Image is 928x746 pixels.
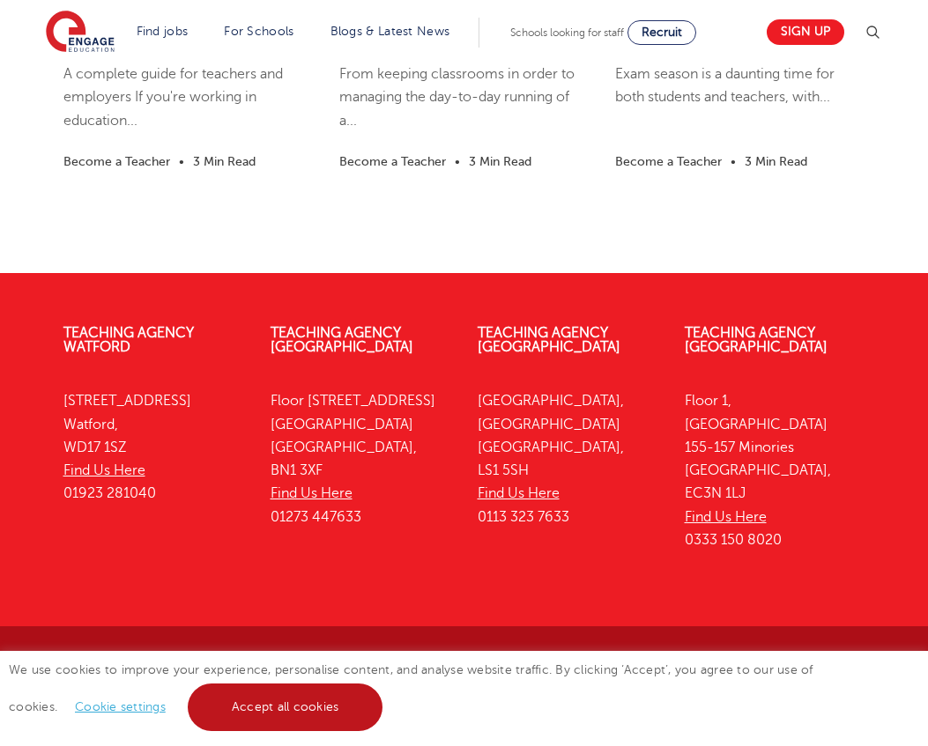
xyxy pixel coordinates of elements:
a: Find Us Here [63,462,145,478]
a: Blogs & Latest News [330,25,450,38]
span: Recruit [642,26,682,39]
a: Accept all cookies [188,683,383,731]
a: Teaching Agency [GEOGRAPHIC_DATA] [478,325,620,355]
a: Find Us Here [685,509,767,525]
li: • [170,151,193,172]
li: • [446,151,469,172]
li: 3 Min Read [469,151,531,172]
a: Teaching Agency Watford [63,325,194,355]
a: Find jobs [137,25,189,38]
a: Find Us Here [271,485,353,501]
p: [GEOGRAPHIC_DATA], [GEOGRAPHIC_DATA] [GEOGRAPHIC_DATA], LS1 5SH 0113 323 7633 [478,389,658,528]
a: Recruit [627,20,696,45]
p: Floor 1, [GEOGRAPHIC_DATA] 155-157 Minories [GEOGRAPHIC_DATA], EC3N 1LJ 0333 150 8020 [685,389,865,551]
li: Become a Teacher [63,151,170,172]
img: Engage Education [46,11,115,55]
a: For Schools [224,25,293,38]
li: Become a Teacher [339,151,446,172]
p: A complete guide for teachers and employers If you're working in education... [63,63,313,150]
li: 3 Min Read [745,151,807,172]
p: Floor [STREET_ADDRESS] [GEOGRAPHIC_DATA] [GEOGRAPHIC_DATA], BN1 3XF 01273 447633 [271,389,451,528]
a: Teaching Agency [GEOGRAPHIC_DATA] [271,325,413,355]
p: From keeping classrooms in order to managing the day-to-day running of a... [339,63,589,150]
li: 3 Min Read [193,151,256,172]
a: Teaching Agency [GEOGRAPHIC_DATA] [685,325,828,355]
p: [STREET_ADDRESS] Watford, WD17 1SZ 01923 281040 [63,389,244,505]
span: We use cookies to improve your experience, personalise content, and analyse website traffic. By c... [9,663,813,713]
a: Sign up [767,19,844,45]
span: Schools looking for staff [510,26,624,39]
p: Exam season is a daunting time for both students and teachers, with... [615,63,865,127]
a: Find Us Here [478,485,560,501]
li: Become a Teacher [615,151,722,172]
a: Cookie settings [75,700,166,713]
li: • [722,151,745,172]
